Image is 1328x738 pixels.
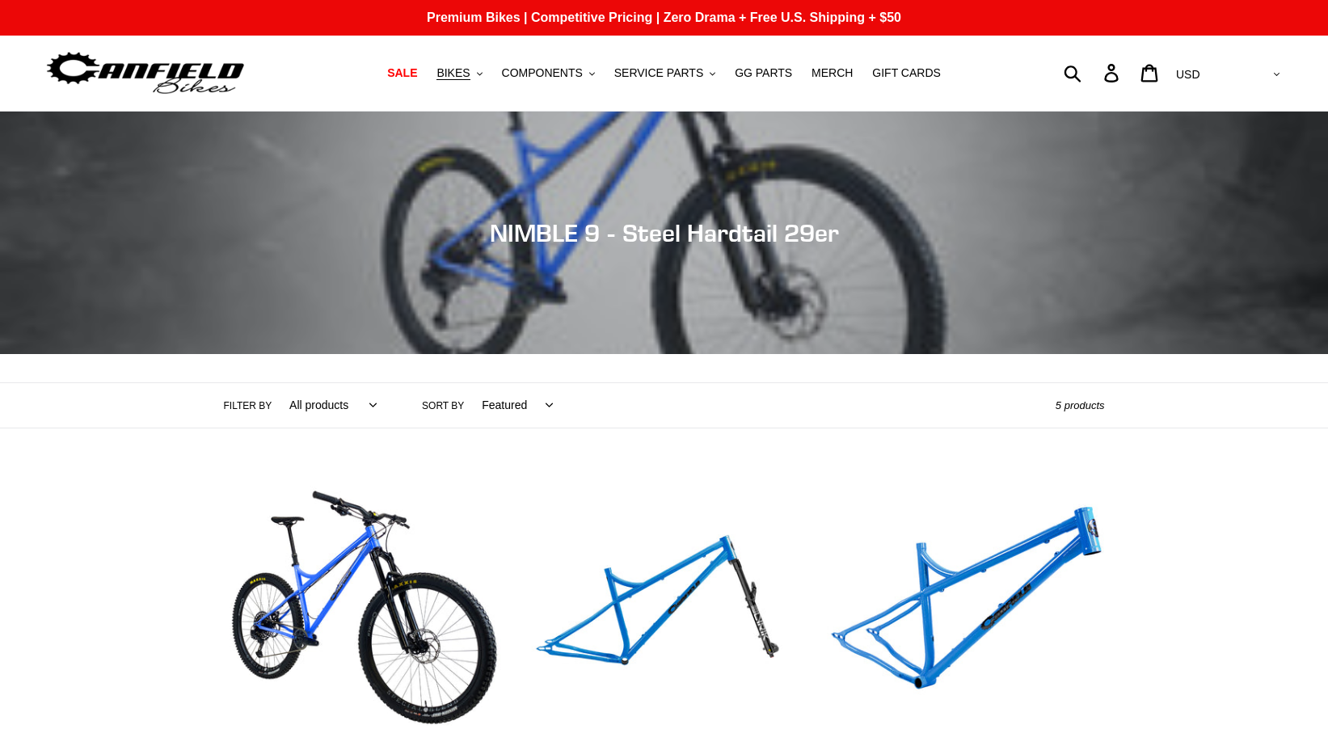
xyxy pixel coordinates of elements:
[872,66,941,80] span: GIFT CARDS
[864,62,949,84] a: GIFT CARDS
[727,62,800,84] a: GG PARTS
[436,66,470,80] span: BIKES
[428,62,490,84] button: BIKES
[812,66,853,80] span: MERCH
[44,48,247,99] img: Canfield Bikes
[387,66,417,80] span: SALE
[490,218,839,247] span: NIMBLE 9 - Steel Hardtail 29er
[614,66,703,80] span: SERVICE PARTS
[1056,399,1105,411] span: 5 products
[379,62,425,84] a: SALE
[803,62,861,84] a: MERCH
[606,62,723,84] button: SERVICE PARTS
[502,66,583,80] span: COMPONENTS
[735,66,792,80] span: GG PARTS
[494,62,603,84] button: COMPONENTS
[1073,55,1114,91] input: Search
[224,399,272,413] label: Filter by
[422,399,464,413] label: Sort by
